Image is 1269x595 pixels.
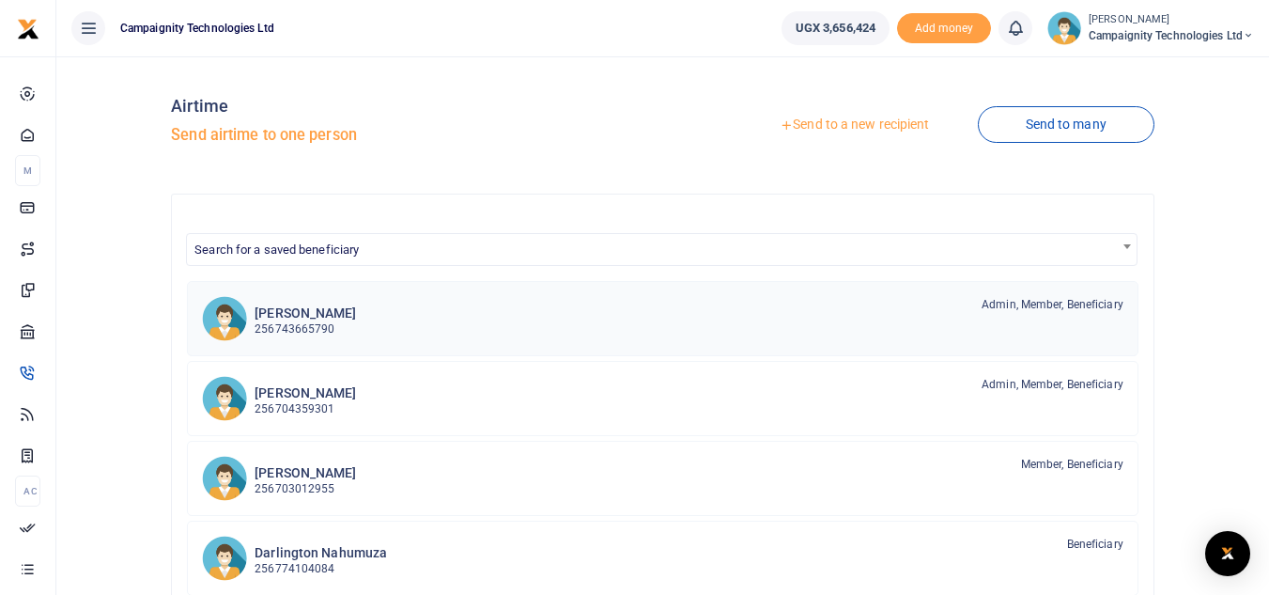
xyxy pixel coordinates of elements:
[202,376,247,421] img: EB
[186,233,1137,266] span: Search for a saved beneficiary
[978,106,1154,143] a: Send to many
[187,441,1138,516] a: SA [PERSON_NAME] 256703012955 Member, Beneficiary
[1047,11,1081,45] img: profile-user
[15,155,40,186] li: M
[187,281,1138,356] a: SN [PERSON_NAME] 256743665790 Admin, Member, Beneficiary
[171,96,655,117] h4: Airtime
[897,20,991,34] a: Add money
[113,20,282,37] span: Campaignity Technologies Ltd
[255,385,356,401] h6: [PERSON_NAME]
[17,18,39,40] img: logo-small
[982,296,1123,313] span: Admin, Member, Beneficiary
[1089,27,1254,44] span: Campaignity Technologies Ltd
[187,234,1137,263] span: Search for a saved beneficiary
[17,21,39,35] a: logo-small logo-large logo-large
[15,476,40,507] li: Ac
[897,13,991,44] li: Toup your wallet
[255,480,356,498] p: 256703012955
[897,13,991,44] span: Add money
[255,560,387,578] p: 256774104084
[1067,536,1123,553] span: Beneficiary
[202,536,247,581] img: DN
[202,456,247,501] img: SA
[1021,456,1123,473] span: Member, Beneficiary
[255,305,356,321] h6: [PERSON_NAME]
[1047,11,1254,45] a: profile-user [PERSON_NAME] Campaignity Technologies Ltd
[255,321,356,338] p: 256743665790
[187,361,1138,436] a: EB [PERSON_NAME] 256704359301 Admin, Member, Beneficiary
[202,296,247,341] img: SN
[255,465,356,481] h6: [PERSON_NAME]
[255,400,356,418] p: 256704359301
[171,126,655,145] h5: Send airtime to one person
[255,545,387,561] h6: Darlington Nahumuza
[796,19,875,38] span: UGX 3,656,424
[1205,531,1250,576] div: Open Intercom Messenger
[732,108,977,142] a: Send to a new recipient
[194,243,359,257] span: Search for a saved beneficiary
[774,11,897,45] li: Wallet ballance
[982,376,1123,393] span: Admin, Member, Beneficiary
[782,11,890,45] a: UGX 3,656,424
[1089,12,1254,28] small: [PERSON_NAME]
